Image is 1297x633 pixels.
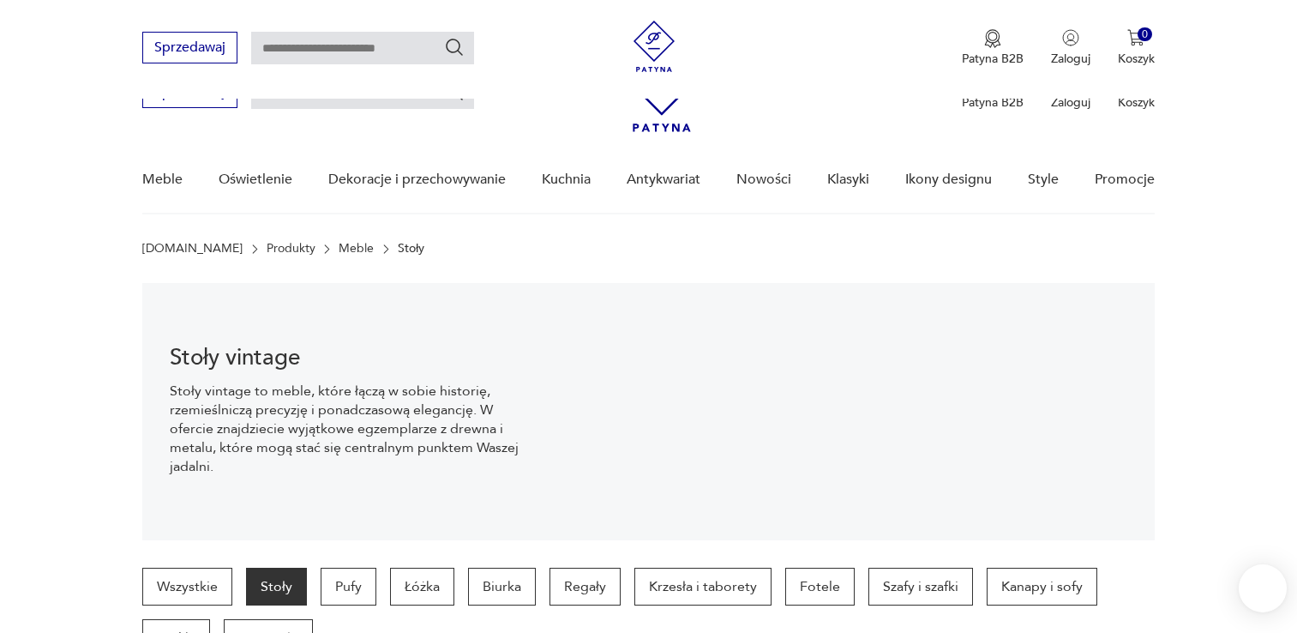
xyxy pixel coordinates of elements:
[1118,29,1155,67] button: 0Koszyk
[170,347,519,368] h1: Stoły vintage
[142,147,183,213] a: Meble
[1138,27,1152,42] div: 0
[1051,94,1090,111] p: Zaloguj
[962,29,1024,67] button: Patyna B2B
[785,568,855,606] a: Fotele
[1127,29,1144,46] img: Ikona koszyka
[1118,94,1155,111] p: Koszyk
[339,242,374,256] a: Meble
[1028,147,1059,213] a: Style
[170,382,519,476] p: Stoły vintage to meble, które łączą w sobie historię, rzemieślniczą precyzję i ponadczasową elega...
[868,568,973,606] a: Szafy i szafki
[628,21,680,72] img: Patyna - sklep z meblami i dekoracjami vintage
[962,29,1024,67] a: Ikona medaluPatyna B2B
[398,242,424,256] p: Stoły
[328,147,506,213] a: Dekoracje i przechowywanie
[905,147,992,213] a: Ikony designu
[1095,147,1155,213] a: Promocje
[1051,51,1090,67] p: Zaloguj
[627,147,700,213] a: Antykwariat
[1118,51,1155,67] p: Koszyk
[634,568,772,606] a: Krzesła i taborety
[390,568,454,606] a: Łóżka
[549,568,621,606] a: Regały
[321,568,376,606] a: Pufy
[962,94,1024,111] p: Patyna B2B
[1051,29,1090,67] button: Zaloguj
[142,43,237,55] a: Sprzedawaj
[1062,29,1079,46] img: Ikonka użytkownika
[987,568,1097,606] a: Kanapy i sofy
[736,147,791,213] a: Nowości
[542,147,591,213] a: Kuchnia
[142,568,232,606] a: Wszystkie
[142,242,243,256] a: [DOMAIN_NAME]
[219,147,292,213] a: Oświetlenie
[962,51,1024,67] p: Patyna B2B
[246,568,307,606] a: Stoły
[142,32,237,63] button: Sprzedawaj
[267,242,315,256] a: Produkty
[444,37,465,57] button: Szukaj
[984,29,1001,48] img: Ikona medalu
[1239,564,1287,612] iframe: Smartsupp widget button
[142,87,237,99] a: Sprzedawaj
[827,147,869,213] a: Klasyki
[468,568,536,606] a: Biurka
